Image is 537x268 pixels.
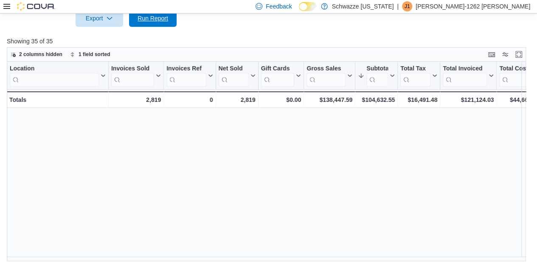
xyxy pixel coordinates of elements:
[400,65,437,86] button: Total Tax
[219,65,249,86] div: Net Sold
[306,65,346,86] div: Gross Sales
[219,65,256,86] button: Net Sold
[443,65,487,86] div: Total Invoiced
[111,95,161,105] div: 2,819
[443,95,494,105] div: $121,124.03
[219,65,249,73] div: Net Sold
[366,65,388,86] div: Subtotal
[261,65,295,86] div: Gift Card Sales
[76,10,123,27] button: Export
[79,51,110,58] span: 1 field sorted
[81,10,118,27] span: Export
[7,37,531,45] p: Showing 35 of 35
[306,95,352,105] div: $138,447.59
[261,65,295,73] div: Gift Cards
[405,1,410,11] span: J1
[397,1,399,11] p: |
[129,10,177,27] button: Run Report
[166,65,206,73] div: Invoices Ref
[166,65,206,86] div: Invoices Ref
[443,65,487,73] div: Total Invoiced
[358,65,395,86] button: Subtotal
[111,65,161,86] button: Invoices Sold
[166,65,213,86] button: Invoices Ref
[266,2,292,11] span: Feedback
[299,2,317,11] input: Dark Mode
[67,49,114,59] button: 1 field sorted
[10,65,99,86] div: Location
[111,65,154,73] div: Invoices Sold
[358,95,395,105] div: $104,632.55
[17,2,55,11] img: Cova
[332,1,394,11] p: Schwazze [US_STATE]
[402,1,412,11] div: Jeremy-1262 Goins
[486,49,497,59] button: Keyboard shortcuts
[443,65,494,86] button: Total Invoiced
[306,65,352,86] button: Gross Sales
[514,49,524,59] button: Enter fullscreen
[499,65,532,73] div: Total Cost
[166,95,213,105] div: 0
[9,95,106,105] div: Totals
[500,49,510,59] button: Display options
[400,65,430,73] div: Total Tax
[261,95,301,105] div: $0.00
[261,65,301,86] button: Gift Cards
[416,1,530,11] p: [PERSON_NAME]-1262 [PERSON_NAME]
[10,65,106,86] button: Location
[7,49,66,59] button: 2 columns hidden
[19,51,62,58] span: 2 columns hidden
[111,65,154,86] div: Invoices Sold
[219,95,256,105] div: 2,819
[400,95,437,105] div: $16,491.48
[306,65,346,73] div: Gross Sales
[10,65,99,73] div: Location
[499,65,532,86] div: Total Cost
[138,14,168,23] span: Run Report
[400,65,430,86] div: Total Tax
[366,65,388,73] div: Subtotal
